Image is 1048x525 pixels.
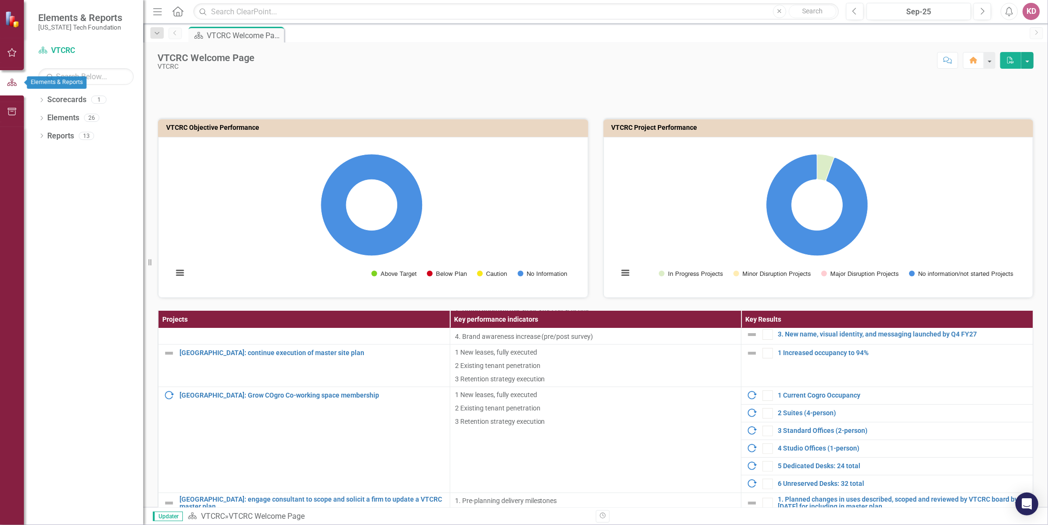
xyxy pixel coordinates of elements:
div: Chart. Highcharts interactive chart. [614,145,1024,288]
path: No information/not started Projects, 17. [766,154,868,256]
svg: Interactive chart [168,145,575,288]
p: 3 Retention strategy execution [455,372,737,384]
h3: VTCRC Objective Performance [166,124,583,131]
td: Double-Click to Edit Right Click for Context Menu [741,457,1033,475]
img: In Progress [746,408,758,419]
div: VTCRC Welcome Page [158,52,254,63]
a: Scorecards [47,94,86,105]
span: Elements & Reports [38,12,122,23]
td: Double-Click to Edit Right Click for Context Menu [159,344,450,387]
div: Chart. Highcharts interactive chart. [168,145,578,288]
div: » [188,511,589,522]
img: ClearPoint Strategy [5,11,21,28]
img: In Progress [746,425,758,437]
p: 4. Brand awareness increase (pre/post survey) [455,330,737,341]
span: Search [802,7,823,15]
div: 1 [91,96,106,104]
button: Show No information/not started Projects [909,270,1012,277]
a: 1 Current Cogro Occupancy [778,392,1028,399]
img: In Progress [746,461,758,472]
a: [GEOGRAPHIC_DATA]: engage consultant to scope and solicit a firm to update a VTCRC master plan [180,496,445,511]
a: 4 Studio Offices (1-person) [778,445,1028,452]
p: 2 Existing tenant penetration [455,401,737,415]
button: Show Caution [477,270,507,277]
a: 5 Dedicated Desks: 24 total [778,462,1028,470]
button: Search [789,5,836,18]
div: 13 [79,132,94,140]
td: Double-Click to Edit Right Click for Context Menu [741,325,1033,344]
text: Below Plan [436,271,467,277]
a: [GEOGRAPHIC_DATA]: continue execution of master site plan [180,349,445,357]
td: Double-Click to Edit Right Click for Context Menu [741,422,1033,440]
div: VTCRC [158,63,254,70]
a: [GEOGRAPHIC_DATA]: Grow COgro Co-working space membership [180,392,445,399]
small: [US_STATE] Tech Foundation [38,23,122,31]
a: Elements [47,113,79,124]
button: Show No Information [518,270,567,277]
h3: VTCRC Project Performance [612,124,1029,131]
a: 1 Increased occupancy to 94% [778,349,1028,357]
td: Double-Click to Edit Right Click for Context Menu [741,387,1033,404]
span: Updater [153,512,183,521]
div: Sep-25 [870,6,968,18]
div: VTCRC Welcome Page [207,30,282,42]
svg: Interactive chart [614,145,1021,288]
a: 3 Standard Offices (2-person) [778,427,1028,434]
img: Not Defined [746,497,758,509]
a: VTCRC [38,45,134,56]
div: Open Intercom Messenger [1016,493,1038,515]
button: Sep-25 [867,3,972,20]
td: Double-Click to Edit Right Click for Context Menu [741,440,1033,457]
div: 26 [84,114,99,122]
button: Show Major Disruption Projects [821,270,899,277]
img: Not Defined [163,497,175,509]
button: View chart menu, Chart [618,266,632,280]
td: Double-Click to Edit Right Click for Context Menu [741,475,1033,493]
button: Show Below Plan [427,270,466,277]
img: Not Defined [746,347,758,359]
p: 3 Retention strategy execution [455,415,737,426]
a: 1. Planned changes in uses described, scoped and reviewed by VTCRC board by [DATE] for including ... [778,496,1028,511]
button: Show In Progress Projects [659,270,723,277]
td: Double-Click to Edit Right Click for Context Menu [741,404,1033,422]
p: 2 Existing tenant penetration [455,359,737,372]
td: Double-Click to Edit Right Click for Context Menu [159,387,450,493]
button: Show Above Target [371,270,416,277]
img: In Progress [746,443,758,454]
input: Search ClearPoint... [193,3,838,20]
a: Reports [47,131,74,142]
button: View chart menu, Chart [173,266,186,280]
path: In Progress Projects, 1. [817,154,834,181]
path: No Information, 3. [321,154,423,256]
p: 1 New leases, fully executed [455,390,737,401]
a: 3. New name, visual identity, and messaging launched by Q4 FY27 [778,331,1028,338]
p: 1 New leases, fully executed [455,347,737,359]
path: Major Disruption Projects, 0. [826,157,834,181]
p: 1. Pre-planning delivery milestones [455,496,737,505]
img: In Progress [746,390,758,401]
img: Not Defined [163,347,175,359]
button: KD [1023,3,1040,20]
a: 6 Unreserved Desks: 32 total [778,480,1028,487]
img: In Progress [163,390,175,401]
div: Elements & Reports [27,76,87,89]
td: Double-Click to Edit Right Click for Context Menu [741,493,1033,514]
a: 2 Suites (4-person) [778,409,1028,417]
input: Search Below... [38,68,134,85]
button: Show Minor Disruption Projects [733,270,811,277]
img: Not Defined [746,329,758,340]
img: In Progress [746,478,758,490]
a: VTCRC [201,512,225,521]
td: Double-Click to Edit Right Click for Context Menu [741,344,1033,387]
div: VTCRC Welcome Page [229,512,305,521]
